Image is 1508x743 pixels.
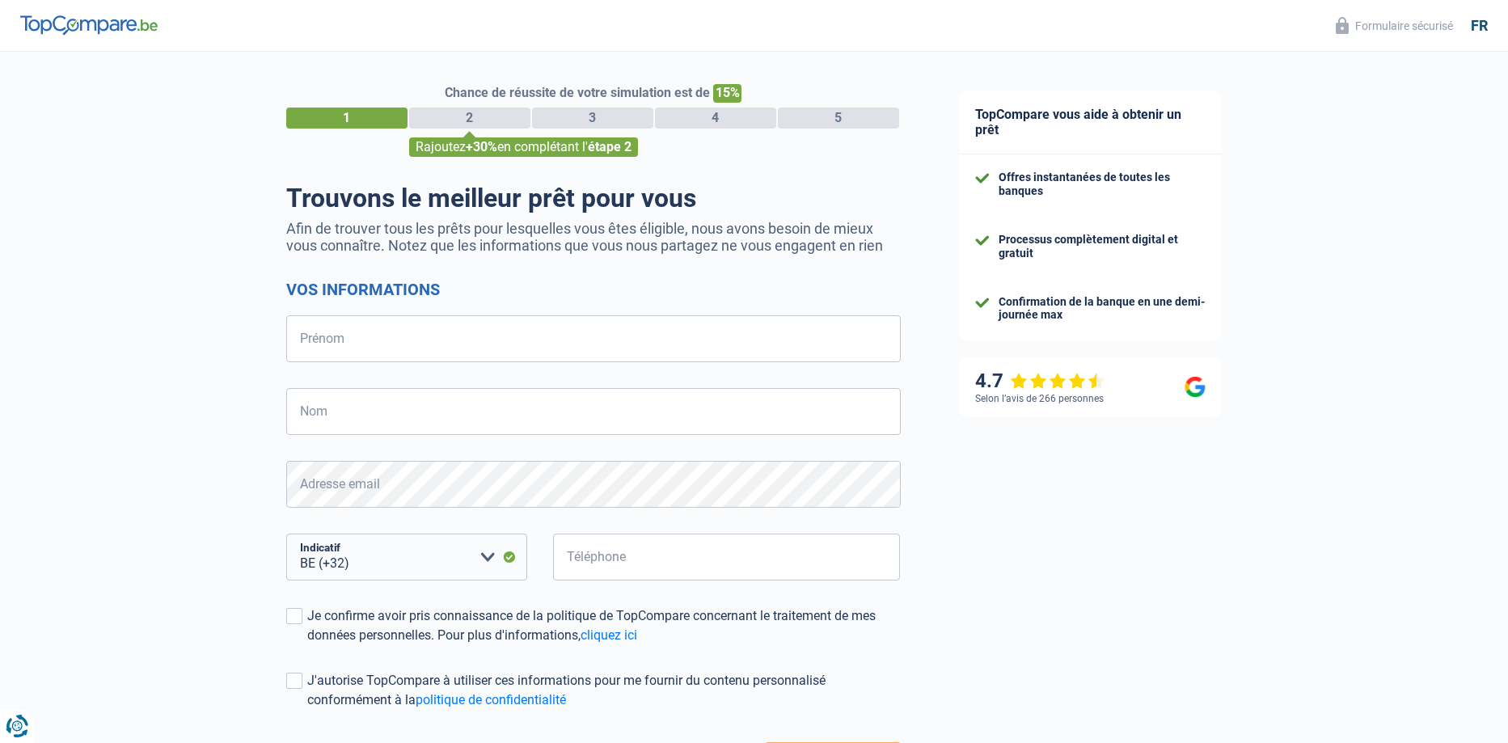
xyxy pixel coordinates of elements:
h1: Trouvons le meilleur prêt pour vous [286,183,901,213]
div: 1 [286,108,408,129]
div: Confirmation de la banque en une demi-journée max [999,295,1206,323]
span: +30% [466,139,497,154]
span: étape 2 [588,139,632,154]
div: fr [1471,17,1488,35]
div: Offres instantanées de toutes les banques [999,171,1206,198]
h2: Vos informations [286,280,901,299]
div: 5 [778,108,899,129]
button: Formulaire sécurisé [1326,12,1463,39]
div: 4 [655,108,776,129]
img: TopCompare Logo [20,15,158,35]
span: Chance de réussite de votre simulation est de [445,85,710,100]
span: 15% [713,84,741,103]
div: Processus complètement digital et gratuit [999,233,1206,260]
div: TopCompare vous aide à obtenir un prêt [959,91,1222,154]
input: 401020304 [553,534,901,580]
div: Rajoutez en complétant l' [409,137,638,157]
a: politique de confidentialité [416,692,566,707]
div: Je confirme avoir pris connaissance de la politique de TopCompare concernant le traitement de mes... [307,606,901,645]
p: Afin de trouver tous les prêts pour lesquelles vous êtes éligible, nous avons besoin de mieux vou... [286,220,901,254]
div: 4.7 [975,369,1105,393]
a: cliquez ici [581,627,637,643]
div: Selon l’avis de 266 personnes [975,393,1104,404]
div: 3 [532,108,653,129]
div: 2 [409,108,530,129]
div: J'autorise TopCompare à utiliser ces informations pour me fournir du contenu personnalisé conform... [307,671,901,710]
